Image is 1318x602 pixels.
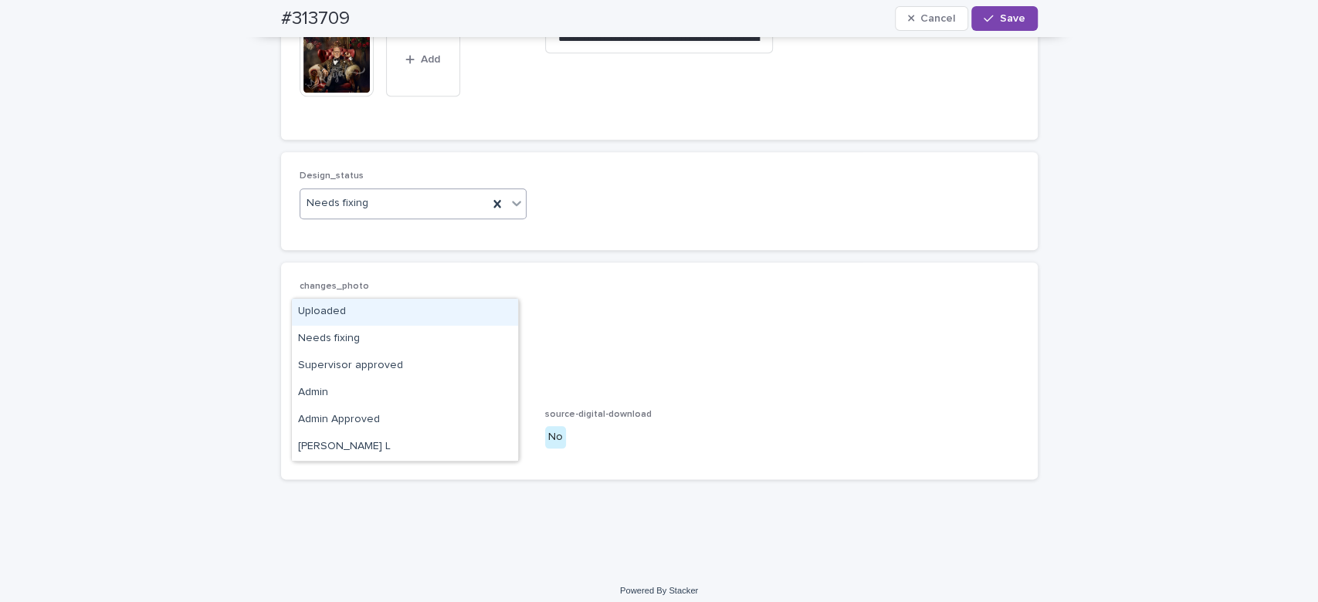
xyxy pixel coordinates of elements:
button: Add [386,22,460,96]
p: - [300,298,1019,314]
div: Ritch L [292,434,518,461]
div: Admin Approved [292,407,518,434]
div: Supervisor approved [292,353,518,380]
div: Needs fixing [292,326,518,353]
span: source-digital-download [545,410,652,419]
span: Cancel [920,13,955,24]
button: Cancel [895,6,969,31]
h2: #313709 [281,8,350,30]
div: Uploaded [292,299,518,326]
div: No [545,426,566,448]
span: Save [1000,13,1025,24]
a: Powered By Stacker [620,586,698,595]
span: changes_photo [300,282,369,291]
div: Admin [292,380,518,407]
span: Needs fixing [307,195,368,211]
button: Save [971,6,1037,31]
p: 18 x 24 [300,362,1019,378]
span: Add [421,54,440,65]
span: Design_status [300,171,364,181]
